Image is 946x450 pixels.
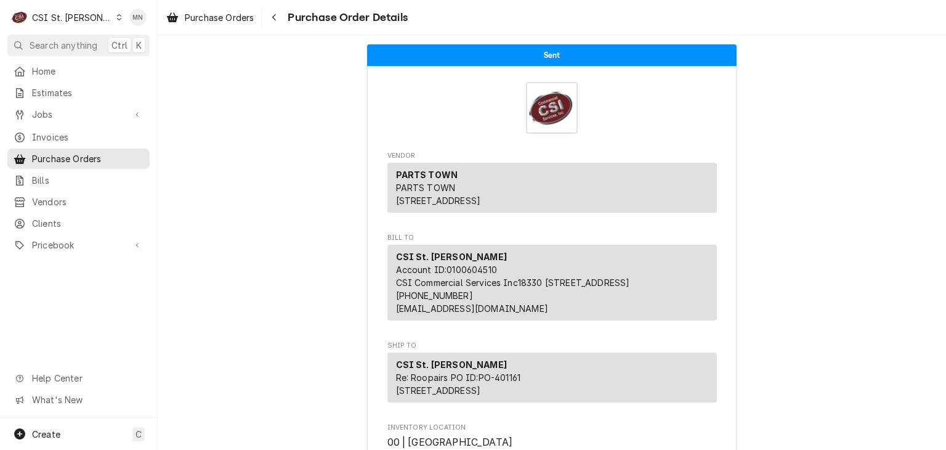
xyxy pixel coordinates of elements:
span: Account ID: 0100604510 [396,264,497,275]
span: What's New [32,393,142,406]
span: Create [32,429,60,440]
div: Purchase Order Vendor [387,151,717,218]
span: Jobs [32,108,125,121]
a: Estimates [7,83,150,103]
span: Ctrl [111,39,127,52]
span: Search anything [30,39,97,52]
strong: PARTS TOWN [396,170,458,180]
div: Melissa Nehls's Avatar [129,9,147,26]
div: MN [129,9,147,26]
div: Purchase Order Ship To [387,341,717,408]
div: Bill To [387,245,717,325]
a: Invoices [7,127,150,147]
span: K [136,39,142,52]
a: Go to Help Center [7,368,150,388]
span: Inventory Location [387,435,717,450]
span: Purchase Orders [185,11,254,24]
a: Home [7,61,150,81]
span: CSI Commercial Services Inc18330 [STREET_ADDRESS] [396,277,630,288]
a: Go to Jobs [7,104,150,125]
a: Purchase Orders [161,7,259,28]
span: PARTS TOWN [STREET_ADDRESS] [396,182,481,206]
span: Home [32,65,144,78]
div: Ship To [387,353,717,403]
span: Estimates [32,86,144,99]
div: Vendor [387,163,717,213]
span: Invoices [32,131,144,144]
strong: CSI St. [PERSON_NAME] [396,252,507,262]
a: Clients [7,213,150,234]
button: Search anythingCtrlK [7,35,150,56]
span: Clients [32,217,144,230]
div: Bill To [387,245,717,321]
span: Re: Roopairs PO ID: PO-401161 [396,372,521,383]
a: Purchase Orders [7,149,150,169]
span: Vendor [387,151,717,161]
a: Go to What's New [7,390,150,410]
a: Bills [7,170,150,190]
div: CSI St. [PERSON_NAME] [32,11,112,24]
a: [PHONE_NUMBER] [396,290,473,301]
span: Bill To [387,233,717,243]
span: Help Center [32,372,142,385]
div: Status [367,44,737,66]
strong: CSI St. [PERSON_NAME] [396,359,507,370]
span: Bills [32,174,144,187]
div: CSI St. Louis's Avatar [11,9,28,26]
div: Ship To [387,353,717,407]
span: 00 | [GEOGRAPHIC_DATA] [387,436,513,448]
span: Ship To [387,341,717,351]
span: [STREET_ADDRESS] [396,385,481,396]
a: Vendors [7,192,150,212]
div: Purchase Order Bill To [387,233,717,326]
button: Navigate back [264,7,284,27]
span: Inventory Location [387,423,717,433]
span: Vendors [32,195,144,208]
span: Purchase Orders [32,152,144,165]
span: Sent [544,51,560,59]
span: Pricebook [32,239,125,252]
div: C [11,9,28,26]
a: Go to Pricebook [7,235,150,255]
div: Inventory Location [387,423,717,449]
a: [EMAIL_ADDRESS][DOMAIN_NAME] [396,303,548,314]
span: Purchase Order Details [284,9,408,26]
img: Logo [526,82,578,134]
div: Vendor [387,163,717,218]
span: C [135,428,142,441]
